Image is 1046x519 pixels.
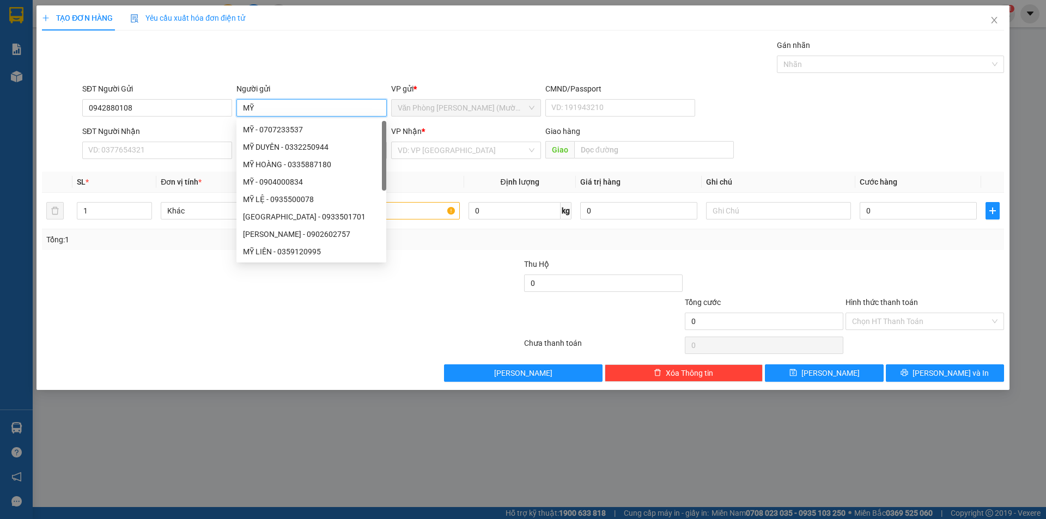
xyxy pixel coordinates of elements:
span: plus [986,206,999,215]
span: Xóa Thông tin [666,367,713,379]
span: save [789,369,797,377]
input: 0 [580,202,697,219]
b: [PERSON_NAME] [14,70,62,121]
span: [PERSON_NAME] [801,367,860,379]
span: Giao [545,141,574,158]
span: SL [77,178,86,186]
div: VP gửi [391,83,541,95]
div: MỸ LIÊN - 0359120995 [236,243,386,260]
div: MỸ HOÀNG - 0335887180 [243,158,380,170]
span: delete [654,369,661,377]
img: logo.jpg [118,14,144,40]
button: Close [979,5,1009,36]
input: Ghi Chú [706,202,851,219]
span: close [990,16,999,25]
span: Giao hàng [545,127,580,136]
span: TẠO ĐƠN HÀNG [42,14,113,22]
div: MỸ ANH - 0933501701 [236,208,386,225]
div: Tổng: 1 [46,234,404,246]
div: [PERSON_NAME] - 0902602757 [243,228,380,240]
span: kg [561,202,571,219]
div: [GEOGRAPHIC_DATA] - 0933501701 [243,211,380,223]
span: [PERSON_NAME] [494,367,552,379]
div: MỸ - 0904000834 [236,173,386,191]
span: Thu Hộ [524,260,549,268]
div: MỸ - 0707233537 [236,121,386,138]
span: Đơn vị tính [161,178,202,186]
span: Khác [167,203,299,219]
div: MỸ TRINH - 0902602757 [236,225,386,243]
div: MỸ DUYÊN - 0332250944 [236,138,386,156]
button: [PERSON_NAME] [444,364,603,382]
span: Cước hàng [860,178,897,186]
span: Văn Phòng Trần Phú (Mường Thanh) [398,100,534,116]
button: save[PERSON_NAME] [765,364,883,382]
button: printer[PERSON_NAME] và In [886,364,1004,382]
div: Người gửi [236,83,386,95]
input: Dọc đường [574,141,734,158]
img: icon [130,14,139,23]
div: MỸ LỆ - 0935500078 [236,191,386,208]
button: delete [46,202,64,219]
span: Tổng cước [685,298,721,307]
div: MỸ LỆ - 0935500078 [243,193,380,205]
span: printer [901,369,908,377]
li: (c) 2017 [92,52,150,65]
span: Định lượng [501,178,539,186]
div: MỸ DUYÊN - 0332250944 [243,141,380,153]
b: BIÊN NHẬN GỬI HÀNG [70,16,105,86]
div: MỸ - 0707233537 [243,124,380,136]
img: logo.jpg [14,14,68,68]
button: plus [986,202,1000,219]
div: SĐT Người Nhận [82,125,232,137]
label: Hình thức thanh toán [846,298,918,307]
b: [DOMAIN_NAME] [92,41,150,50]
div: CMND/Passport [545,83,695,95]
span: plus [42,14,50,22]
span: VP Nhận [391,127,422,136]
label: Gán nhãn [777,41,810,50]
div: Chưa thanh toán [523,337,684,356]
button: deleteXóa Thông tin [605,364,763,382]
div: MỸ - 0904000834 [243,176,380,188]
span: [PERSON_NAME] và In [913,367,989,379]
th: Ghi chú [702,172,855,193]
span: Yêu cầu xuất hóa đơn điện tử [130,14,245,22]
div: SĐT Người Gửi [82,83,232,95]
span: Giá trị hàng [580,178,621,186]
div: MỸ HOÀNG - 0335887180 [236,156,386,173]
div: MỸ LIÊN - 0359120995 [243,246,380,258]
input: VD: Bàn, Ghế [314,202,459,219]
